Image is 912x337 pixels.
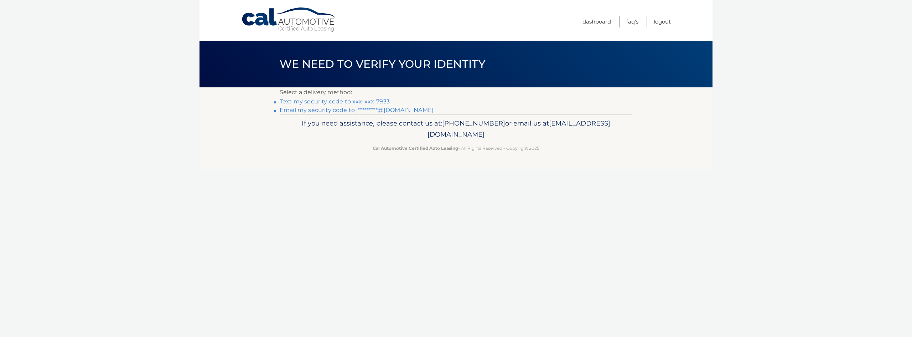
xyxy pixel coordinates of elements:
a: FAQ's [626,16,638,27]
span: We need to verify your identity [280,57,485,71]
strong: Cal Automotive Certified Auto Leasing [373,145,458,151]
a: Logout [654,16,671,27]
a: Cal Automotive [241,7,337,32]
p: Select a delivery method: [280,87,632,97]
p: - All Rights Reserved - Copyright 2025 [284,144,628,152]
a: Text my security code to xxx-xxx-7933 [280,98,390,105]
a: Email my security code to j*********@[DOMAIN_NAME] [280,107,434,113]
span: [PHONE_NUMBER] [442,119,505,127]
p: If you need assistance, please contact us at: or email us at [284,118,628,141]
a: Dashboard [582,16,611,27]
